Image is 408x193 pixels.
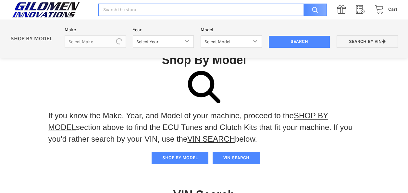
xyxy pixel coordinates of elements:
a: Search by VIN [337,35,398,48]
label: Make [65,26,126,33]
a: Cart [371,6,398,14]
img: GILOMEN INNOVATIONS [10,2,82,18]
input: Search the store [98,4,327,16]
p: SHOP BY MODEL [7,35,61,42]
h1: Shop By Model [10,53,398,67]
span: Cart [388,6,398,12]
button: VIN SEARCH [213,152,260,164]
a: SHOP BY MODEL [48,111,328,132]
a: GILOMEN INNOVATIONS [10,2,92,18]
label: Year [133,26,194,33]
button: SHOP BY MODEL [152,152,208,164]
p: If you know the Make, Year, and Model of your machine, proceed to the section above to find the E... [48,110,360,145]
a: VIN SEARCH [187,135,235,143]
input: Search [269,36,330,48]
input: Search [300,4,327,16]
label: Model [201,26,262,33]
